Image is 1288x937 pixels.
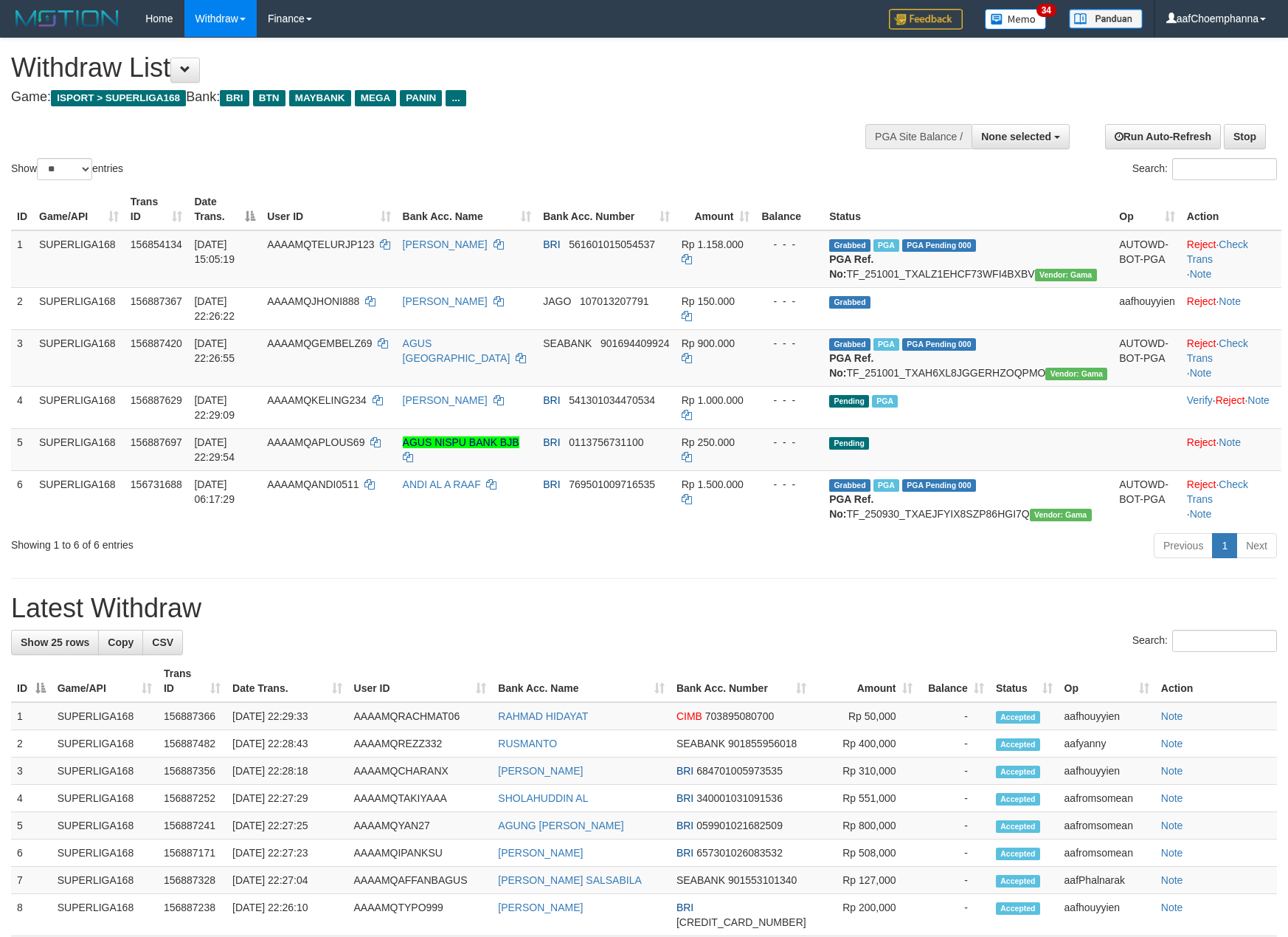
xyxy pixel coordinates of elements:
[671,660,812,702] th: Bank Acc. Number: activate to sort column ascending
[1113,329,1181,386] td: AUTOWD-BOT-PGA
[158,867,226,894] td: 156887328
[52,730,158,758] td: SUPERLIGA168
[873,479,899,492] span: Marked by aafromsomean
[1059,812,1155,840] td: aafromsomean
[1224,124,1266,149] a: Stop
[158,702,226,730] td: 156887366
[1247,394,1270,406] a: Note
[152,636,173,648] span: CSV
[1172,158,1277,180] input: Search:
[829,352,873,379] b: PGA Ref. No:
[996,820,1040,833] span: Accepted
[823,230,1113,288] td: TF_251001_TXALZ1EHCF73WFI4BXBV
[1181,386,1281,428] td: · ·
[498,792,588,804] a: SHOLAHUDDIN AL
[1059,730,1155,758] td: aafyanny
[902,239,976,252] span: PGA Pending
[728,738,797,749] span: Copy 901855956018 to clipboard
[11,230,33,288] td: 1
[125,188,189,230] th: Trans ID: activate to sort column ascending
[705,710,774,722] span: Copy 703895080700 to clipboard
[1181,230,1281,288] td: · ·
[348,730,493,758] td: AAAAMQREZZ332
[348,702,493,730] td: AAAAMQRACHMAT06
[996,738,1040,751] span: Accepted
[33,287,125,329] td: SUPERLIGA168
[1113,230,1181,288] td: AUTOWD-BOT-PGA
[194,337,235,364] span: [DATE] 22:26:55
[812,730,918,758] td: Rp 400,000
[1181,428,1281,470] td: ·
[11,785,52,812] td: 4
[823,188,1113,230] th: Status
[142,630,183,655] a: CSV
[985,9,1047,30] img: Button%20Memo.svg
[33,230,125,288] td: SUPERLIGA168
[543,478,560,490] span: BRI
[761,336,817,351] div: - - -
[918,867,990,894] td: -
[498,820,623,831] a: AGUNG [PERSON_NAME]
[1172,630,1277,652] input: Search:
[1219,295,1241,307] a: Note
[829,239,870,252] span: Grabbed
[865,124,972,149] div: PGA Site Balance /
[1161,792,1183,804] a: Note
[33,428,125,470] td: SUPERLIGA168
[1190,268,1212,280] a: Note
[996,902,1040,915] span: Accepted
[682,238,744,250] span: Rp 1.158.000
[267,295,359,307] span: AAAAMQJHONI888
[812,812,918,840] td: Rp 800,000
[11,158,123,180] label: Show entries
[194,478,235,505] span: [DATE] 06:17:29
[676,847,693,859] span: BRI
[267,238,375,250] span: AAAAMQTELURJP123
[755,188,823,230] th: Balance
[682,478,744,490] span: Rp 1.500.000
[403,295,488,307] a: [PERSON_NAME]
[1161,765,1183,777] a: Note
[1161,902,1183,913] a: Note
[1059,894,1155,936] td: aafhouyyien
[11,386,33,428] td: 4
[676,710,702,722] span: CIMB
[676,765,693,777] span: BRI
[11,867,52,894] td: 7
[158,785,226,812] td: 156887252
[11,532,526,552] div: Showing 1 to 6 of 6 entries
[158,660,226,702] th: Trans ID: activate to sort column ascending
[403,394,488,406] a: [PERSON_NAME]
[918,730,990,758] td: -
[918,894,990,936] td: -
[253,90,285,106] span: BTN
[1059,758,1155,785] td: aafhouyyien
[226,730,347,758] td: [DATE] 22:28:43
[696,792,783,804] span: Copy 340001031091536 to clipboard
[403,238,488,250] a: [PERSON_NAME]
[131,238,182,250] span: 156854134
[498,847,583,859] a: [PERSON_NAME]
[1187,337,1216,349] a: Reject
[1155,660,1277,702] th: Action
[1132,158,1277,180] label: Search:
[267,436,364,448] span: AAAAMQAPLOUS69
[131,436,182,448] span: 156887697
[1181,329,1281,386] td: · ·
[543,295,571,307] span: JAGO
[829,437,869,450] span: Pending
[996,875,1040,888] span: Accepted
[11,660,52,702] th: ID: activate to sort column descending
[829,253,873,280] b: PGA Ref. No:
[676,188,756,230] th: Amount: activate to sort column ascending
[158,758,226,785] td: 156887356
[1036,4,1056,17] span: 34
[267,337,372,349] span: AAAAMQGEMBELZ69
[812,785,918,812] td: Rp 551,000
[1187,478,1216,490] a: Reject
[1187,238,1216,250] a: Reject
[1161,738,1183,749] a: Note
[676,916,806,928] span: Copy 675401000773501 to clipboard
[131,295,182,307] span: 156887367
[226,867,347,894] td: [DATE] 22:27:04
